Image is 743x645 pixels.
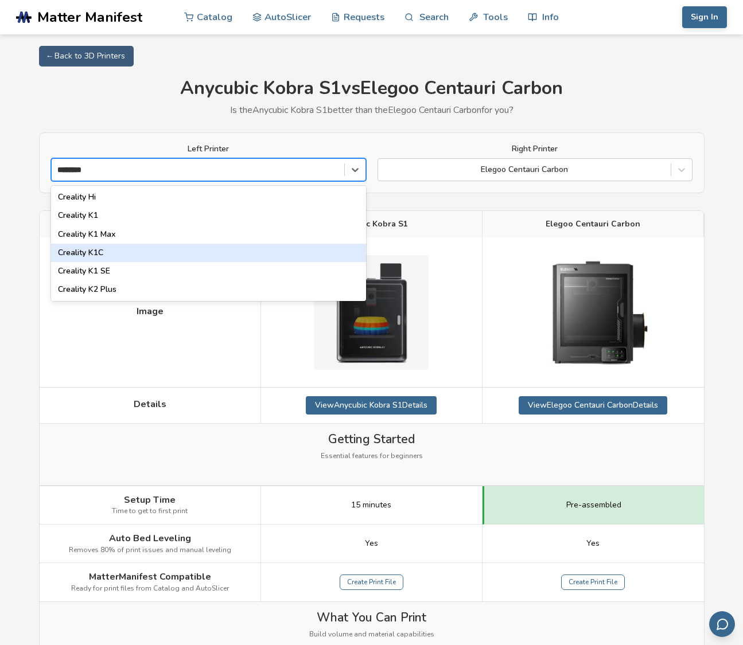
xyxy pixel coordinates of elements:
[51,206,366,225] div: Creality K1
[112,507,188,515] span: Time to get to first print
[709,611,735,637] button: Send feedback via email
[134,399,166,409] span: Details
[519,396,667,415] a: ViewElegoo Centauri CarbonDetails
[51,225,366,244] div: Creality K1 Max
[378,144,693,154] label: Right Printer
[365,539,378,548] span: Yes
[586,539,600,548] span: Yes
[561,574,625,591] a: Create Print File
[51,244,366,262] div: Creality K1C
[314,255,429,370] img: Anycubic Kobra S1
[39,78,705,99] h1: Anycubic Kobra S1 vs Elegoo Centauri Carbon
[39,105,705,115] p: Is the Anycubic Kobra S1 better than the Elegoo Centauri Carbon for you?
[546,220,640,229] span: Elegoo Centauri Carbon
[306,396,437,415] a: ViewAnycubic Kobra S1Details
[71,585,229,593] span: Ready for print files from Catalog and AutoSlicer
[51,188,366,206] div: Creality Hi
[109,533,191,544] span: Auto Bed Leveling
[51,280,366,299] div: Creality K2 Plus
[328,432,415,446] span: Getting Started
[384,165,386,174] input: Elegoo Centauri Carbon
[536,246,651,378] img: Elegoo Centauri Carbon
[39,46,134,67] a: ← Back to 3D Printers
[124,495,176,505] span: Setup Time
[566,501,621,510] span: Pre-assembled
[340,574,403,591] a: Create Print File
[37,9,142,25] span: Matter Manifest
[682,6,727,28] button: Sign In
[137,306,164,316] span: Image
[69,546,231,554] span: Removes 80% of print issues and manual leveling
[51,262,366,280] div: Creality K1 SE
[351,501,391,510] span: 15 minutes
[51,144,366,154] label: Left Printer
[335,220,408,229] span: Anycubic Kobra S1
[321,452,423,460] span: Essential features for beginners
[57,165,87,174] input: Creality HiCreality K1Creality K1 MaxCreality K1CCreality K1 SECreality K2 Plus
[309,631,434,639] span: Build volume and material capabilities
[317,611,426,624] span: What You Can Print
[89,572,211,582] span: MatterManifest Compatible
